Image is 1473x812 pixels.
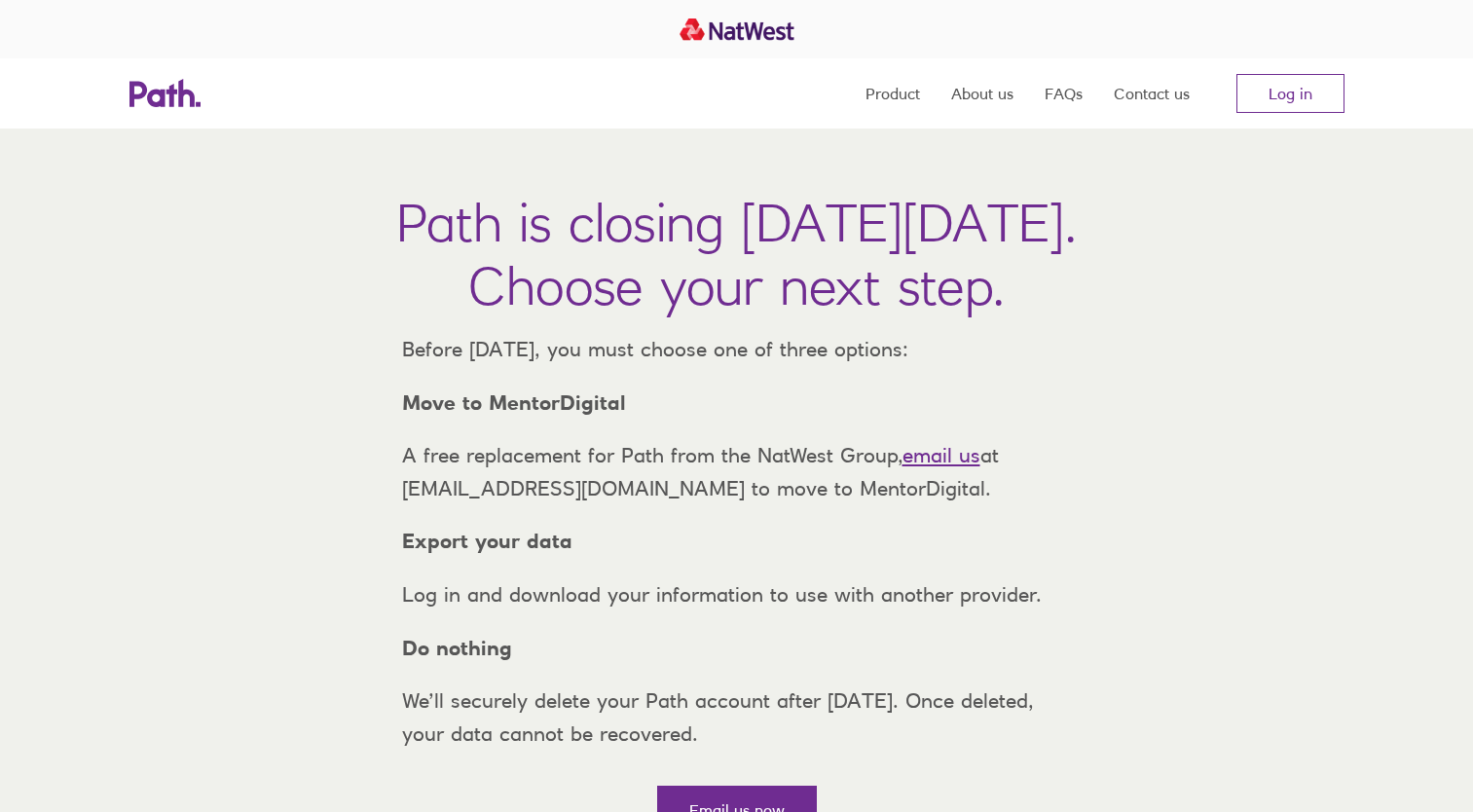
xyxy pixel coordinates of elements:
strong: Do nothing [402,636,512,660]
a: email us [902,443,980,467]
a: Log in [1236,74,1344,113]
h1: Path is closing [DATE][DATE]. Choose your next step. [396,191,1077,317]
a: Contact us [1114,58,1190,129]
a: FAQs [1045,58,1083,129]
p: Log in and download your information to use with another provider. [387,578,1087,611]
p: We’ll securely delete your Path account after [DATE]. Once deleted, your data cannot be recovered. [387,684,1087,750]
strong: Move to MentorDigital [402,390,626,415]
a: About us [951,58,1013,129]
a: Product [865,58,920,129]
p: Before [DATE], you must choose one of three options: [387,333,1087,366]
p: A free replacement for Path from the NatWest Group, at [EMAIL_ADDRESS][DOMAIN_NAME] to move to Me... [387,439,1087,504]
strong: Export your data [402,529,572,553]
